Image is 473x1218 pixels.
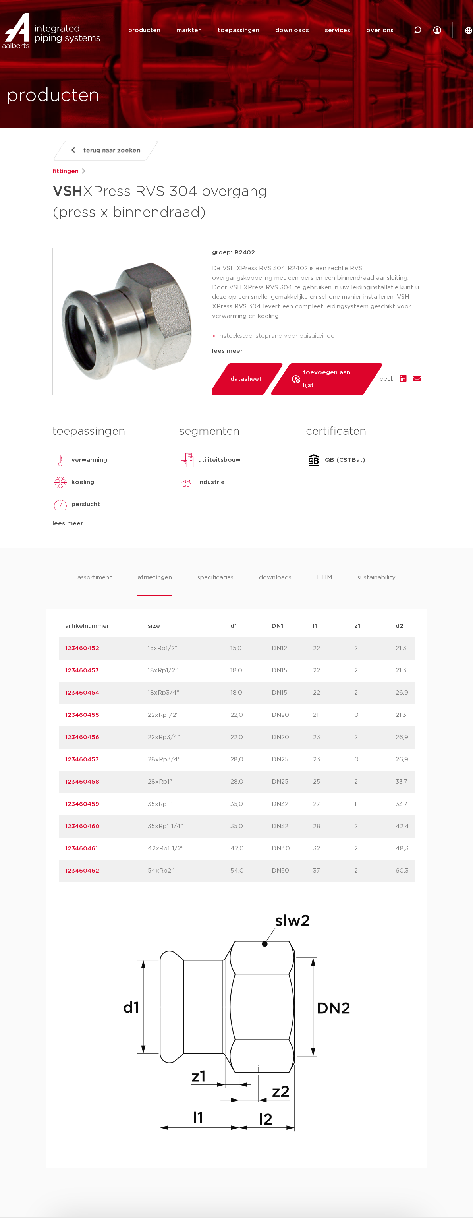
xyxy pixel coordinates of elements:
span: terug naar zoeken [83,144,140,157]
p: 22 [313,644,354,653]
a: 123460459 [65,801,99,807]
p: 42,4 [396,822,437,831]
p: 2 [354,688,396,698]
p: 2 [354,866,396,876]
p: 22xRp1/2" [148,711,230,720]
li: sustainability [357,573,396,596]
p: 54xRp2" [148,866,230,876]
p: 18xRp1/2" [148,666,230,676]
p: 2 [354,844,396,854]
p: utiliteitsbouw [198,455,241,465]
span: datasheet [230,373,262,385]
p: DN32 [272,800,313,809]
p: 15,0 [230,644,272,653]
li: ETIM [317,573,332,596]
a: 123460456 [65,734,99,740]
p: 28xRp1" [148,777,230,787]
p: 2 [354,777,396,787]
h3: certificaten [306,424,421,440]
p: 35xRp1 1/4" [148,822,230,831]
p: 2 [354,822,396,831]
img: technical drawing for product [110,895,364,1149]
p: 2 [354,733,396,742]
p: DN15 [272,666,313,676]
p: size [148,622,230,631]
p: groep: R2402 [212,248,421,258]
li: afmetingen [137,573,172,596]
a: services [325,14,350,46]
a: 123460454 [65,690,99,696]
p: koeling [71,478,94,487]
p: 0 [354,711,396,720]
img: QB (CSTBat) [306,452,322,468]
a: 123460460 [65,823,100,829]
p: 2 [354,666,396,676]
p: DN32 [272,822,313,831]
p: d1 [230,622,272,631]
li: specificaties [197,573,234,596]
p: 35,0 [230,800,272,809]
p: 18,0 [230,688,272,698]
p: 35xRp1" [148,800,230,809]
li: downloads [259,573,292,596]
p: 22 [313,688,354,698]
a: markten [176,14,202,46]
h1: producten [6,83,100,108]
p: DN40 [272,844,313,854]
p: 21 [313,711,354,720]
p: 32 [313,844,354,854]
p: 28xRp3/4" [148,755,230,765]
p: 1 [354,800,396,809]
div: lees meer [52,519,167,529]
p: 22,0 [230,733,272,742]
img: verwarming [52,452,68,468]
p: 48,3 [396,844,437,854]
a: 123460455 [65,712,99,718]
div: lees meer [212,347,421,356]
a: 123460462 [65,868,99,874]
p: 26,9 [396,755,437,765]
p: 26,9 [396,733,437,742]
p: 26,9 [396,688,437,698]
span: deel: [380,374,393,384]
a: 123460457 [65,757,99,763]
h1: XPress RVS 304 overgang (press x binnendraad) [52,180,295,223]
p: 23 [313,733,354,742]
a: terug naar zoeken [52,141,158,161]
p: 21,3 [396,644,437,653]
p: 22 [313,666,354,676]
p: 35,0 [230,822,272,831]
p: 33,7 [396,800,437,809]
a: fittingen [52,167,79,176]
p: d2 [396,622,437,631]
p: 28,0 [230,777,272,787]
p: 15xRp1/2" [148,644,230,653]
p: DN20 [272,711,313,720]
p: 18xRp3/4" [148,688,230,698]
img: utiliteitsbouw [179,452,195,468]
p: 2 [354,644,396,653]
li: insteekstop: stoprand voor buisuiteinde [218,330,421,343]
p: artikelnummer [65,622,148,631]
a: 123460458 [65,779,99,785]
li: Leak Before Pressed-functie [218,343,421,355]
p: DN12 [272,644,313,653]
img: Product Image for VSH XPress RVS 304 overgang (press x binnendraad) [53,248,199,395]
p: 23 [313,755,354,765]
p: verwarming [71,455,107,465]
a: producten [128,14,160,46]
a: 123460453 [65,668,99,674]
p: 37 [313,866,354,876]
p: 28,0 [230,755,272,765]
img: perslucht [52,497,68,513]
p: 33,7 [396,777,437,787]
span: toevoegen aan lijst [303,366,361,392]
p: DN50 [272,866,313,876]
p: 22,0 [230,711,272,720]
p: 25 [313,777,354,787]
nav: Menu [128,14,394,46]
p: 42,0 [230,844,272,854]
p: l1 [313,622,354,631]
p: 60,3 [396,866,437,876]
p: perslucht [71,500,100,509]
